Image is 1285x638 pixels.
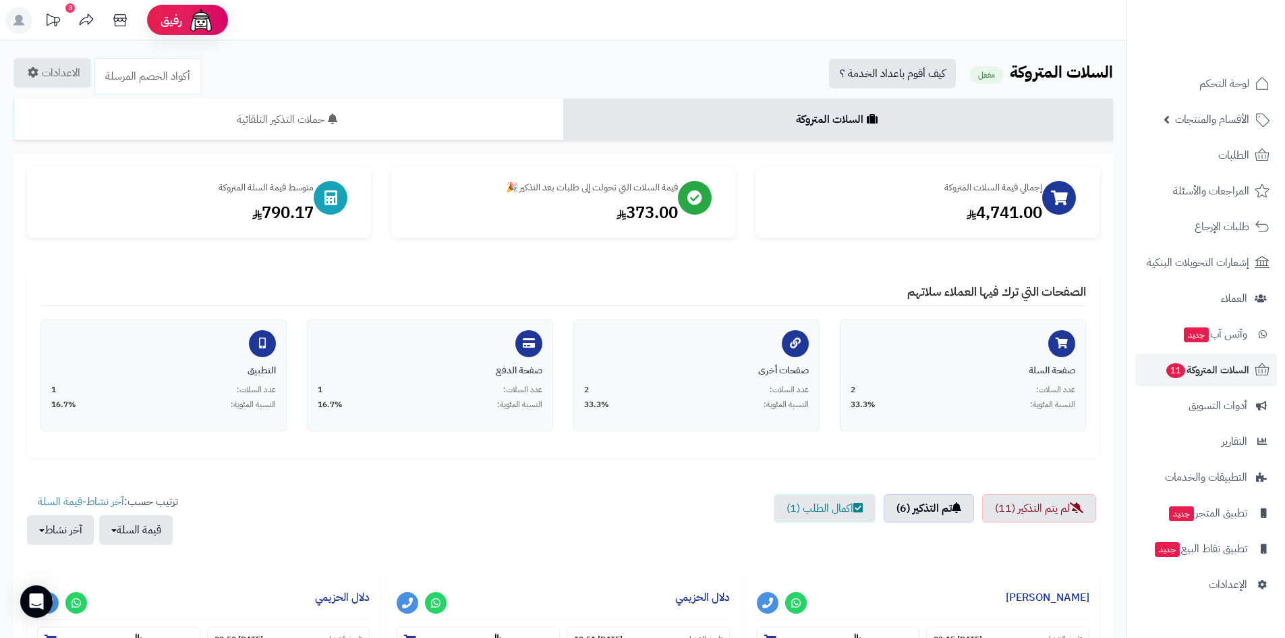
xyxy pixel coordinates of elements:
img: ai-face.png [188,7,215,34]
span: الإعدادات [1209,575,1247,594]
button: آخر نشاط [27,515,94,545]
span: الأقسام والمنتجات [1175,110,1249,129]
span: أدوات التسويق [1189,396,1247,415]
div: Open Intercom Messenger [20,585,53,618]
a: تطبيق نقاط البيعجديد [1135,533,1277,565]
span: النسبة المئوية: [1030,399,1075,410]
a: التقارير [1135,425,1277,458]
a: الإعدادات [1135,568,1277,601]
span: النسبة المئوية: [764,399,809,410]
a: تطبيق المتجرجديد [1135,497,1277,529]
span: 16.7% [318,399,343,410]
a: السلات المتروكة11 [1135,354,1277,386]
div: التطبيق [51,364,276,377]
div: 373.00 [405,201,678,224]
span: لوحة التحكم [1199,74,1249,93]
a: [PERSON_NAME] [1006,589,1089,606]
span: 33.3% [584,399,609,410]
a: دلال الحزيمي [675,589,730,606]
span: المراجعات والأسئلة [1173,182,1249,201]
a: تحديثات المنصة [36,7,69,37]
div: 4,741.00 [769,201,1042,224]
span: 2 [584,384,589,396]
span: التقارير [1222,432,1247,451]
a: العملاء [1135,282,1277,315]
span: طلبات الإرجاع [1195,217,1249,236]
a: دلال الحزيمي [315,589,370,606]
span: العملاء [1221,289,1247,308]
img: logo-2.png [1193,30,1272,59]
span: عدد السلات: [770,384,809,396]
span: تطبيق نقاط البيع [1153,539,1247,558]
span: جديد [1184,327,1209,342]
a: آخر نشاط [86,494,124,510]
a: كيف أقوم باعداد الخدمة ؟ [829,59,956,88]
a: وآتس آبجديد [1135,318,1277,350]
span: عدد السلات: [1036,384,1075,396]
a: إشعارات التحويلات البنكية [1135,246,1277,279]
a: الطلبات [1135,139,1277,171]
a: التطبيقات والخدمات [1135,461,1277,494]
span: 11 [1166,363,1186,379]
a: اكمال الطلب (1) [774,494,876,523]
button: قيمة السلة [99,515,173,545]
span: 16.7% [51,399,76,410]
a: لوحة التحكم [1135,68,1277,100]
a: المراجعات والأسئلة [1135,175,1277,207]
span: السلات المتروكة [1165,361,1249,379]
a: قيمة السلة [38,494,82,510]
div: صفحة السلة [851,364,1075,377]
span: التطبيقات والخدمات [1165,468,1247,487]
span: 1 [51,384,56,396]
span: جديد [1155,542,1180,557]
span: عدد السلات: [503,384,542,396]
span: الطلبات [1218,146,1249,165]
span: وآتس آب [1182,325,1247,344]
a: طلبات الإرجاع [1135,211,1277,243]
a: أدوات التسويق [1135,390,1277,422]
span: رفيق [161,12,182,28]
a: حملات التذكير التلقائية [13,99,563,140]
div: صفحات أخرى [584,364,809,377]
div: إجمالي قيمة السلات المتروكة [769,181,1042,194]
span: عدد السلات: [237,384,276,396]
a: تم التذكير (6) [884,494,974,523]
span: 33.3% [851,399,876,410]
h4: الصفحات التي ترك فيها العملاء سلاتهم [40,285,1086,306]
div: 3 [65,3,75,13]
span: النسبة المئوية: [497,399,542,410]
small: مفعل [970,66,1003,84]
span: جديد [1169,506,1194,521]
div: متوسط قيمة السلة المتروكة [40,181,314,194]
div: 790.17 [40,201,314,224]
ul: ترتيب حسب: - [27,494,178,545]
a: السلات المتروكة [563,99,1113,140]
span: 2 [851,384,855,396]
div: قيمة السلات التي تحولت إلى طلبات بعد التذكير 🎉 [405,181,678,194]
a: الاعدادات [13,58,91,88]
span: تطبيق المتجر [1168,504,1247,523]
a: لم يتم التذكير (11) [982,494,1096,523]
span: إشعارات التحويلات البنكية [1147,253,1249,272]
div: صفحة الدفع [318,364,542,377]
b: السلات المتروكة [1010,60,1113,84]
a: أكواد الخصم المرسلة [94,58,201,95]
span: 1 [318,384,322,396]
span: النسبة المئوية: [231,399,276,410]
